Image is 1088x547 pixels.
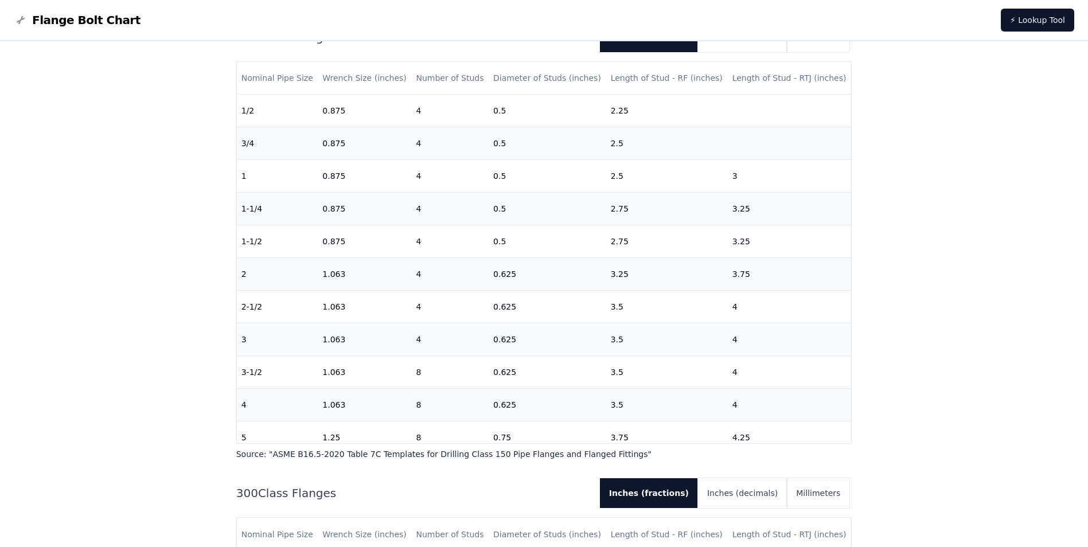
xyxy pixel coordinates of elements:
[728,356,852,389] td: 4
[14,12,141,28] a: Flange Bolt Chart LogoFlange Bolt Chart
[489,291,606,323] td: 0.625
[606,95,728,127] td: 2.25
[411,95,489,127] td: 4
[318,193,411,225] td: 0.875
[728,421,852,454] td: 4.25
[606,323,728,356] td: 3.5
[237,193,318,225] td: 1-1/4
[318,356,411,389] td: 1.063
[489,160,606,193] td: 0.5
[318,291,411,323] td: 1.063
[411,389,489,421] td: 8
[32,12,141,28] span: Flange Bolt Chart
[489,193,606,225] td: 0.5
[698,478,787,508] button: Inches (decimals)
[728,225,852,258] td: 3.25
[237,62,318,95] th: Nominal Pipe Size
[606,356,728,389] td: 3.5
[606,421,728,454] td: 3.75
[237,323,318,356] td: 3
[489,323,606,356] td: 0.625
[411,421,489,454] td: 8
[411,323,489,356] td: 4
[787,478,849,508] button: Millimeters
[489,62,606,95] th: Diameter of Studs (inches)
[411,225,489,258] td: 4
[237,291,318,323] td: 2-1/2
[237,356,318,389] td: 3-1/2
[14,13,28,27] img: Flange Bolt Chart Logo
[318,323,411,356] td: 1.063
[237,95,318,127] td: 1/2
[728,258,852,291] td: 3.75
[489,356,606,389] td: 0.625
[318,160,411,193] td: 0.875
[318,389,411,421] td: 1.063
[318,95,411,127] td: 0.875
[606,291,728,323] td: 3.5
[318,127,411,160] td: 0.875
[411,160,489,193] td: 4
[728,62,852,95] th: Length of Stud - RTJ (inches)
[489,95,606,127] td: 0.5
[1001,9,1074,32] a: ⚡ Lookup Tool
[318,421,411,454] td: 1.25
[489,225,606,258] td: 0.5
[728,160,852,193] td: 3
[606,389,728,421] td: 3.5
[489,421,606,454] td: 0.75
[606,160,728,193] td: 2.5
[600,478,698,508] button: Inches (fractions)
[606,193,728,225] td: 2.75
[318,225,411,258] td: 0.875
[237,389,318,421] td: 4
[318,258,411,291] td: 1.063
[411,193,489,225] td: 4
[489,127,606,160] td: 0.5
[237,160,318,193] td: 1
[411,356,489,389] td: 8
[237,258,318,291] td: 2
[728,193,852,225] td: 3.25
[318,62,411,95] th: Wrench Size (inches)
[606,127,728,160] td: 2.5
[411,62,489,95] th: Number of Studs
[237,421,318,454] td: 5
[728,323,852,356] td: 4
[489,389,606,421] td: 0.625
[728,389,852,421] td: 4
[236,485,591,501] h2: 300 Class Flanges
[411,127,489,160] td: 4
[606,62,728,95] th: Length of Stud - RF (inches)
[606,258,728,291] td: 3.25
[236,448,852,460] p: Source: " ASME B16.5-2020 Table 7C Templates for Drilling Class 150 Pipe Flanges and Flanged Fitt...
[237,127,318,160] td: 3/4
[489,258,606,291] td: 0.625
[728,291,852,323] td: 4
[606,225,728,258] td: 2.75
[237,225,318,258] td: 1-1/2
[411,291,489,323] td: 4
[411,258,489,291] td: 4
